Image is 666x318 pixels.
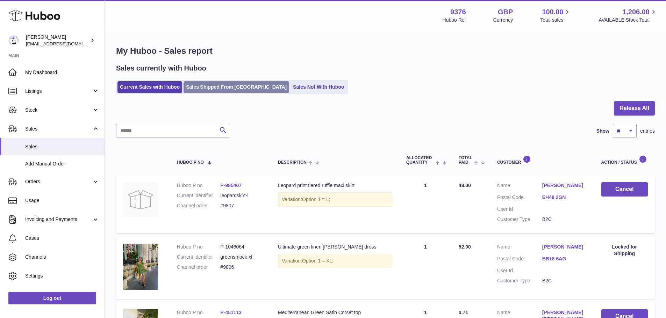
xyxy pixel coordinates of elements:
span: ALLOCATED Quantity [406,156,434,165]
span: Option 1 = XL; [302,258,334,264]
h2: Sales currently with Huboo [116,64,206,73]
dt: Huboo P no [177,182,221,189]
dt: User Id [497,267,542,274]
span: Sales [25,143,99,150]
span: 0.71 [459,310,468,315]
span: Total sales [540,17,571,23]
div: [PERSON_NAME] [26,34,89,47]
span: 1,206.00 [622,7,650,17]
span: 48.00 [459,183,471,188]
dd: #9807 [220,202,264,209]
dt: Channel order [177,264,221,271]
div: Action / Status [601,155,648,165]
a: Current Sales with Huboo [117,81,182,93]
span: Option 1 = L; [302,197,330,202]
span: My Dashboard [25,69,99,76]
span: Listings [25,88,92,95]
dd: B2C [542,216,587,223]
a: Sales Shipped From [GEOGRAPHIC_DATA] [184,81,289,93]
dt: Postal Code [497,256,542,264]
dd: leopardskirt-l [220,192,264,199]
div: Customer [497,155,587,165]
strong: GBP [498,7,513,17]
span: Stock [25,107,92,113]
div: Huboo Ref [443,17,466,23]
dd: B2C [542,278,587,284]
dt: Current identifier [177,192,221,199]
dd: #9806 [220,264,264,271]
dt: Name [497,244,542,252]
td: 1 [399,175,452,233]
span: 100.00 [542,7,563,17]
span: AVAILABLE Stock Total [599,17,658,23]
a: P-985407 [220,183,242,188]
span: Orders [25,178,92,185]
a: 1,206.00 AVAILABLE Stock Total [599,7,658,23]
h1: My Huboo - Sales report [116,45,655,57]
label: Show [596,128,609,134]
div: Mediterranean Green Satin Corset top [278,309,392,316]
strong: 9376 [450,7,466,17]
a: [PERSON_NAME] [542,244,587,250]
span: Huboo P no [177,160,204,165]
div: Leopard print tiered ruffle maxi skirt [278,182,392,189]
span: [EMAIL_ADDRESS][DOMAIN_NAME] [26,41,103,46]
a: EH48 2GN [542,194,587,201]
div: Variation: [278,254,392,268]
span: 52.00 [459,244,471,250]
img: no-photo.jpg [123,182,158,217]
span: Usage [25,197,99,204]
span: entries [640,128,655,134]
div: Locked for Shipping [601,244,648,257]
span: Description [278,160,307,165]
img: IMG_4654.jpg [123,244,158,290]
dt: Current identifier [177,254,221,260]
span: Channels [25,254,99,260]
button: Cancel [601,182,648,197]
dd: P-1046064 [220,244,264,250]
dt: Channel order [177,202,221,209]
a: Log out [8,292,96,304]
span: Total paid [459,156,472,165]
button: Release All [614,101,655,116]
span: Sales [25,126,92,132]
dt: Name [497,182,542,191]
a: P-451113 [220,310,242,315]
span: Add Manual Order [25,161,99,167]
div: Variation: [278,192,392,207]
dt: Customer Type [497,278,542,284]
dt: User Id [497,206,542,213]
dt: Customer Type [497,216,542,223]
dt: Huboo P no [177,244,221,250]
a: Sales Not With Huboo [291,81,346,93]
span: Invoicing and Payments [25,216,92,223]
dd: greensmock-xl [220,254,264,260]
td: 1 [399,237,452,299]
span: Settings [25,273,99,279]
dt: Huboo P no [177,309,221,316]
a: 100.00 Total sales [540,7,571,23]
a: [PERSON_NAME] [542,182,587,189]
img: internalAdmin-9376@internal.huboo.com [8,35,19,46]
div: Ultimate green linen [PERSON_NAME] dress [278,244,392,250]
dt: Postal Code [497,194,542,202]
div: Currency [493,17,513,23]
span: Cases [25,235,99,242]
a: BB18 6AG [542,256,587,262]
